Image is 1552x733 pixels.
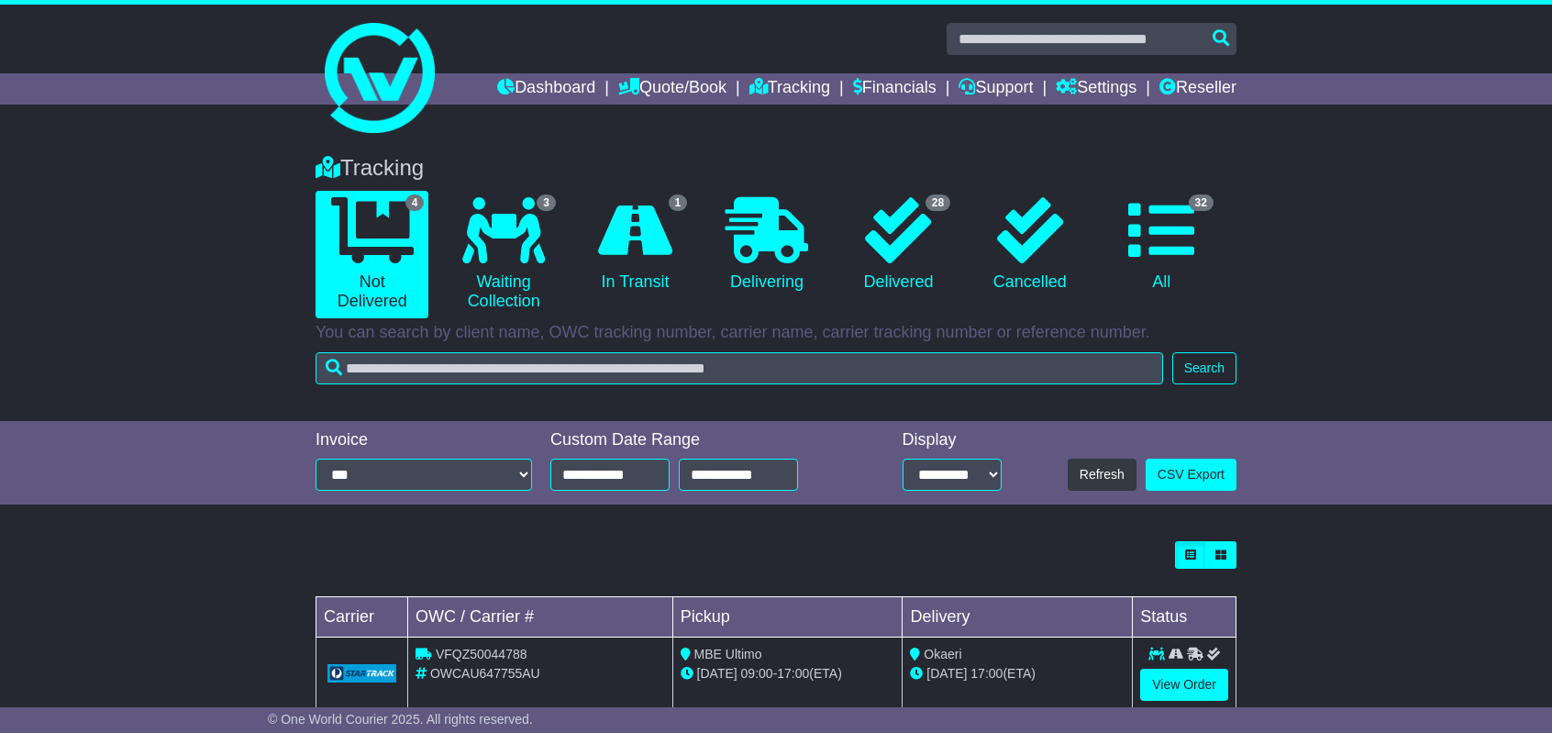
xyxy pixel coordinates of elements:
p: You can search by client name, OWC tracking number, carrier name, carrier tracking number or refe... [316,323,1236,343]
td: Delivery [903,597,1133,638]
div: Invoice [316,430,532,450]
a: Support [959,73,1033,105]
div: - (ETA) [681,664,895,683]
td: Carrier [316,597,408,638]
a: Settings [1056,73,1136,105]
a: 3 Waiting Collection [447,191,560,318]
span: 28 [926,194,950,211]
a: Dashboard [497,73,595,105]
div: Tracking [306,155,1246,182]
a: 28 Delivered [842,191,955,299]
span: MBE Ultimo [694,647,762,661]
a: CSV Export [1146,459,1236,491]
div: (ETA) [910,664,1125,683]
span: © One World Courier 2025. All rights reserved. [268,712,533,727]
span: [DATE] [697,666,737,681]
a: Financials [853,73,937,105]
a: 32 All [1105,191,1218,299]
div: Custom Date Range [550,430,845,450]
a: Delivering [710,191,823,299]
a: Tracking [749,73,830,105]
span: 17:00 [970,666,1003,681]
a: Quote/Book [618,73,726,105]
a: View Order [1140,669,1228,701]
button: Refresh [1068,459,1136,491]
a: 1 In Transit [579,191,692,299]
span: 09:00 [741,666,773,681]
td: Status [1133,597,1236,638]
img: GetCarrierServiceLogo [327,664,396,683]
span: 17:00 [777,666,809,681]
span: 4 [405,194,425,211]
a: 4 Not Delivered [316,191,428,318]
div: Display [903,430,1002,450]
a: Reseller [1159,73,1236,105]
span: OWCAU647755AU [430,666,540,681]
td: OWC / Carrier # [408,597,673,638]
button: Search [1172,352,1236,384]
span: 3 [537,194,556,211]
span: VFQZ50044788 [436,647,527,661]
span: Okaeri [924,647,961,661]
span: 1 [669,194,688,211]
a: Cancelled [973,191,1086,299]
span: 32 [1189,194,1214,211]
td: Pickup [672,597,903,638]
span: [DATE] [926,666,967,681]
